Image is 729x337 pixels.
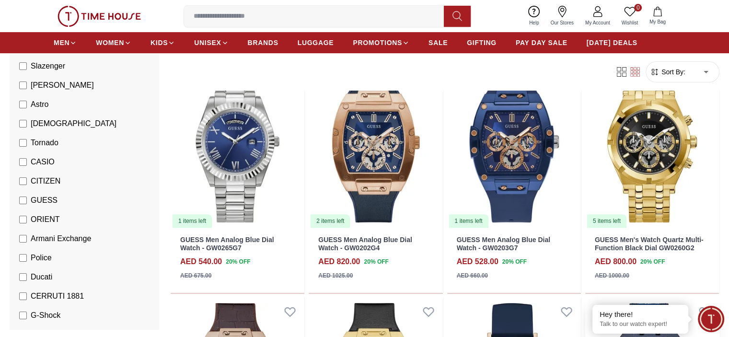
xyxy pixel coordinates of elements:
input: CITIZEN [19,177,27,185]
span: LUGGAGE [298,38,334,47]
a: UNISEX [194,34,228,51]
a: GUESS Men Analog Blue Dial Watch - GW0265G7 [180,236,274,252]
a: KIDS [150,34,175,51]
span: Ducati [31,271,52,283]
a: GUESS Men's Watch Quartz Multi-Function Black Dial GW0260G2 [595,236,704,252]
span: KIDS [150,38,168,47]
a: 0Wishlist [616,4,644,28]
a: GUESS Men Analog Blue Dial Watch - GW0202G42 items left [309,59,442,228]
input: GUESS [19,197,27,204]
span: 20 % OFF [640,257,665,266]
span: My Account [581,19,614,26]
span: UNISEX [194,38,221,47]
a: WOMEN [96,34,131,51]
div: AED 660.00 [457,271,488,280]
a: GUESS Men's Watch Quartz Multi-Function Black Dial GW0260G25 items left [585,59,719,228]
a: GUESS Men Analog Blue Dial Watch - GW0203G7 [457,236,551,252]
h4: AED 540.00 [180,256,222,267]
span: 20 % OFF [502,257,527,266]
div: 1 items left [173,214,212,228]
span: ORIENT [31,214,59,225]
span: CASIO [31,156,55,168]
span: SALE [428,38,448,47]
a: Our Stores [545,4,579,28]
input: Astro [19,101,27,108]
input: Tornado [19,139,27,147]
input: G-Shock [19,312,27,319]
input: Ducati [19,273,27,281]
input: Armani Exchange [19,235,27,243]
a: SALE [428,34,448,51]
img: GUESS Men Analog Blue Dial Watch - GW0265G7 [171,59,304,228]
img: GUESS Men's Watch Quartz Multi-Function Black Dial GW0260G2 [585,59,719,228]
a: [DATE] DEALS [587,34,637,51]
button: My Bag [644,5,671,27]
span: 20 % OFF [364,257,388,266]
h4: AED 528.00 [457,256,498,267]
h4: AED 820.00 [318,256,360,267]
span: CITIZEN [31,175,60,187]
input: Slazenger [19,62,27,70]
h4: AED 800.00 [595,256,636,267]
a: GUESS Men Analog Blue Dial Watch - GW0203G71 items left [447,59,581,228]
span: Astro [31,99,48,110]
input: [DEMOGRAPHIC_DATA] [19,120,27,128]
span: WOMEN [96,38,124,47]
input: CERRUTI 1881 [19,292,27,300]
span: MEN [54,38,69,47]
span: CERRUTI 1881 [31,291,84,302]
a: LUGGAGE [298,34,334,51]
img: ... [58,6,141,27]
input: [PERSON_NAME] [19,81,27,89]
span: Slazenger [31,60,65,72]
a: MEN [54,34,77,51]
span: Armani Exchange [31,233,91,244]
div: Hey there! [600,310,681,319]
span: My Bag [646,18,670,25]
span: Police [31,252,52,264]
div: AED 1025.00 [318,271,353,280]
span: GIFTING [467,38,497,47]
a: GUESS Men Analog Blue Dial Watch - GW0265G71 items left [171,59,304,228]
a: PAY DAY SALE [516,34,567,51]
span: PAY DAY SALE [516,38,567,47]
a: Help [523,4,545,28]
a: PROMOTIONS [353,34,409,51]
span: [DATE] DEALS [587,38,637,47]
button: Sort By: [650,67,685,77]
div: AED 675.00 [180,271,211,280]
span: Help [525,19,543,26]
div: 2 items left [311,214,350,228]
span: Our Stores [547,19,578,26]
input: Police [19,254,27,262]
span: Tornado [31,137,58,149]
img: GUESS Men Analog Blue Dial Watch - GW0203G7 [447,59,581,228]
img: GUESS Men Analog Blue Dial Watch - GW0202G4 [309,59,442,228]
div: AED 1000.00 [595,271,629,280]
div: 1 items left [449,214,488,228]
span: Wishlist [618,19,642,26]
a: BRANDS [248,34,278,51]
input: ORIENT [19,216,27,223]
input: CASIO [19,158,27,166]
span: BRANDS [248,38,278,47]
span: Sort By: [660,67,685,77]
span: G-Shock [31,310,60,321]
span: 20 % OFF [226,257,250,266]
div: 5 items left [587,214,626,228]
p: Talk to our watch expert! [600,320,681,328]
span: 0 [634,4,642,12]
span: [PERSON_NAME] [31,80,94,91]
span: GUESS [31,195,58,206]
span: [DEMOGRAPHIC_DATA] [31,118,116,129]
span: PROMOTIONS [353,38,402,47]
a: GUESS Men Analog Blue Dial Watch - GW0202G4 [318,236,412,252]
div: Chat Widget [698,306,724,332]
a: GIFTING [467,34,497,51]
